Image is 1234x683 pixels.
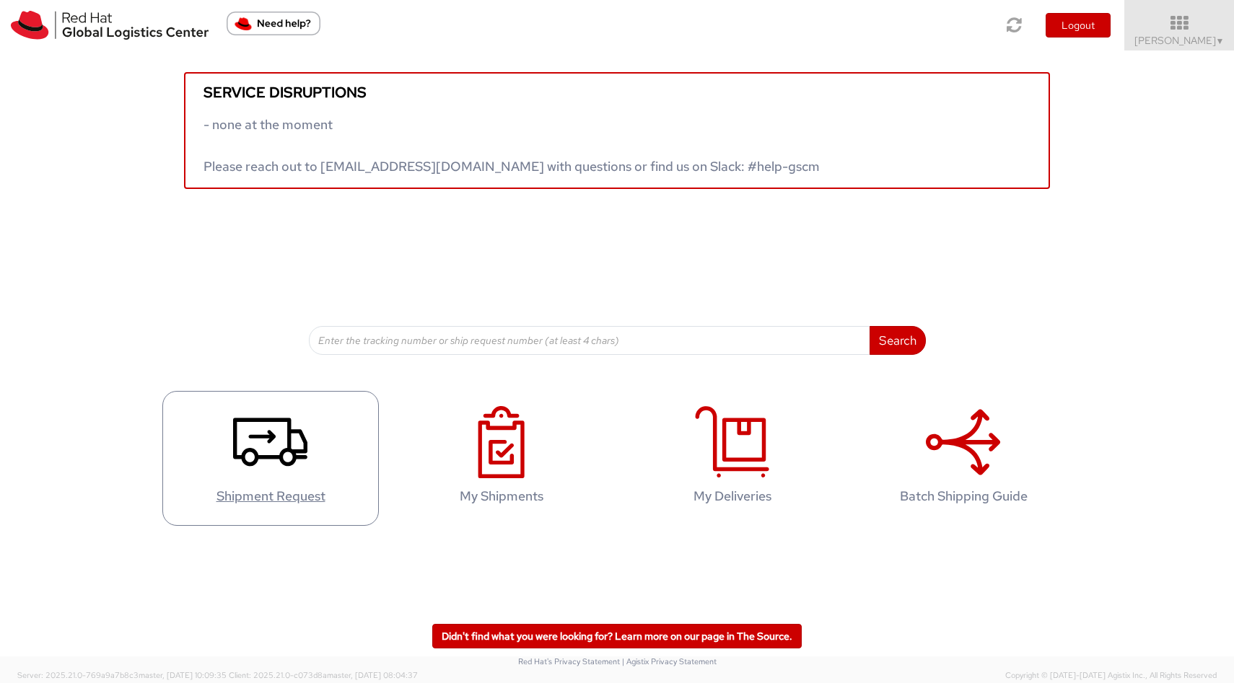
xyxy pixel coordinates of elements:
[1005,670,1217,682] span: Copyright © [DATE]-[DATE] Agistix Inc., All Rights Reserved
[139,670,227,680] span: master, [DATE] 10:09:35
[639,489,826,503] h4: My Deliveries
[204,116,820,175] span: - none at the moment Please reach out to [EMAIL_ADDRESS][DOMAIN_NAME] with questions or find us o...
[17,670,227,680] span: Server: 2025.21.0-769a9a7b8c3
[184,72,1050,189] a: Service disruptions - none at the moment Please reach out to [EMAIL_ADDRESS][DOMAIN_NAME] with qu...
[622,656,717,666] a: | Agistix Privacy Statement
[227,12,320,35] button: Need help?
[204,84,1030,100] h5: Service disruptions
[624,391,841,526] a: My Deliveries
[870,489,1056,503] h4: Batch Shipping Guide
[870,326,926,355] button: Search
[432,624,802,648] a: Didn't find what you were looking for? Learn more on our page in The Source.
[11,11,209,40] img: rh-logistics-00dfa346123c4ec078e1.svg
[518,656,620,666] a: Red Hat's Privacy Statement
[1046,13,1111,38] button: Logout
[1216,35,1225,47] span: ▼
[408,489,595,503] h4: My Shipments
[855,391,1072,526] a: Batch Shipping Guide
[178,489,364,503] h4: Shipment Request
[162,391,379,526] a: Shipment Request
[327,670,418,680] span: master, [DATE] 08:04:37
[1134,34,1225,47] span: [PERSON_NAME]
[229,670,418,680] span: Client: 2025.21.0-c073d8a
[309,326,870,355] input: Enter the tracking number or ship request number (at least 4 chars)
[393,391,610,526] a: My Shipments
